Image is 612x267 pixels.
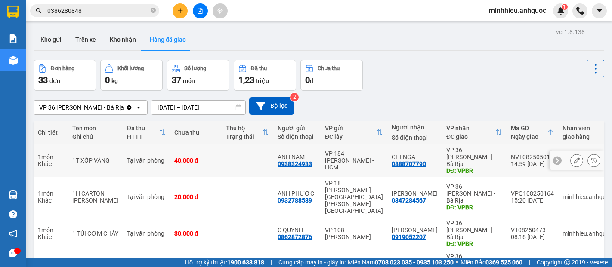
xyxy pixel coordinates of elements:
div: VP 184 [PERSON_NAME] - HCM [325,150,383,171]
div: Sửa đơn hàng [570,154,583,167]
span: notification [9,230,17,238]
div: 1T XỐP VÀNG [72,157,118,164]
div: 20.000 đ [174,193,217,200]
div: VP 36 [PERSON_NAME] - Bà Rịa [446,147,502,167]
button: Kho gửi [34,29,68,50]
button: Chưa thu0đ [300,60,363,91]
div: Tại văn phòng [127,193,166,200]
div: VP gửi [325,125,376,132]
img: solution-icon [9,34,18,43]
div: DĐ: VPBR [446,204,502,211]
div: Chưa thu [318,65,340,71]
div: ver 1.8.138 [556,27,585,37]
span: | [529,258,530,267]
span: plus [177,8,183,14]
div: 14:59 [DATE] [511,160,554,167]
div: 1 món [38,227,64,233]
div: Đơn hàng [51,65,74,71]
div: Ghi chú [72,133,118,140]
div: 1H CARTON KEO VÀNG [72,190,118,204]
div: CHỊ NGA [392,153,438,160]
span: 1,23 [238,75,254,85]
span: search [36,8,42,14]
span: Miền Bắc [461,258,522,267]
div: VP 108 [PERSON_NAME] [325,227,383,240]
span: Cung cấp máy in - giấy in: [278,258,346,267]
div: 0888707790 [392,160,426,167]
div: 0938324933 [278,160,312,167]
span: 37 [172,75,181,85]
img: logo-vxr [7,6,19,18]
span: 33 [38,75,48,85]
span: Miền Nam [348,258,454,267]
div: Mã GD [511,125,547,132]
th: Toggle SortBy [442,121,507,144]
img: icon-new-feature [557,7,565,15]
div: Số điện thoại [392,134,438,141]
span: minhhieu.anhquoc [482,5,553,16]
div: VP 36 [PERSON_NAME] - Bà Rịa [39,103,124,112]
button: Đơn hàng33đơn [34,60,96,91]
div: HỒ ĐIỆP [392,227,438,233]
div: ĐC giao [446,133,495,140]
button: Bộ lọc [249,97,294,115]
div: Khác [38,197,64,204]
div: HTTT [127,133,159,140]
span: copyright [564,259,570,265]
button: Khối lượng0kg [100,60,163,91]
div: Thu hộ [226,125,262,132]
div: Người nhận [392,124,438,131]
div: VP nhận [446,125,495,132]
button: Đã thu1,23 triệu [234,60,296,91]
span: close-circle [151,8,156,13]
div: Tại văn phòng [127,157,166,164]
div: VP 36 [PERSON_NAME] - Bà Rịa [446,220,502,240]
span: 1 [563,4,566,10]
span: Hỗ trợ kỹ thuật: [185,258,264,267]
span: triệu [256,77,269,84]
sup: 2 [290,93,299,101]
div: Khối lượng [117,65,144,71]
div: 40.000 đ [174,157,217,164]
div: ANH PHƯỚC [278,190,316,197]
span: món [183,77,195,84]
span: 0 [305,75,310,85]
span: question-circle [9,210,17,218]
div: VT08250473 [511,227,554,233]
img: phone-icon [576,7,584,15]
div: Số lượng [184,65,206,71]
div: ĐC lấy [325,133,376,140]
span: aim [217,8,223,14]
span: ⚪️ [456,261,458,264]
span: close-circle [151,7,156,15]
div: 0862872876 [278,233,312,240]
div: VP 18 [PERSON_NAME] [GEOGRAPHIC_DATA][PERSON_NAME][GEOGRAPHIC_DATA] [325,180,383,214]
div: ANH NAM [278,153,316,160]
div: Tại văn phòng [127,230,166,237]
th: Toggle SortBy [222,121,273,144]
input: Select a date range. [151,101,245,114]
div: Trạng thái [226,133,262,140]
svg: open [135,104,142,111]
div: 30.000 đ [174,230,217,237]
div: VP 36 [PERSON_NAME] - Bà Rịa [446,183,502,204]
div: 1 món [38,153,64,160]
div: 0932788589 [278,197,312,204]
div: 1 món [38,190,64,197]
div: 1 TÚI CƠM CHÁY [72,230,118,237]
div: Đã thu [127,125,159,132]
div: Khác [38,160,64,167]
div: VPQ108250164 [511,190,554,197]
span: đơn [49,77,60,84]
strong: 0708 023 035 - 0935 103 250 [375,259,454,266]
div: 08:16 [DATE] [511,233,554,240]
div: 15:20 [DATE] [511,197,554,204]
sup: 1 [562,4,568,10]
input: Tìm tên, số ĐT hoặc mã đơn [47,6,149,15]
div: NVT08250501 [511,153,554,160]
svg: Clear value [126,104,133,111]
div: Chi tiết [38,129,64,136]
button: Trên xe [68,29,103,50]
div: C QUỲNH [278,227,316,233]
button: file-add [193,3,208,18]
